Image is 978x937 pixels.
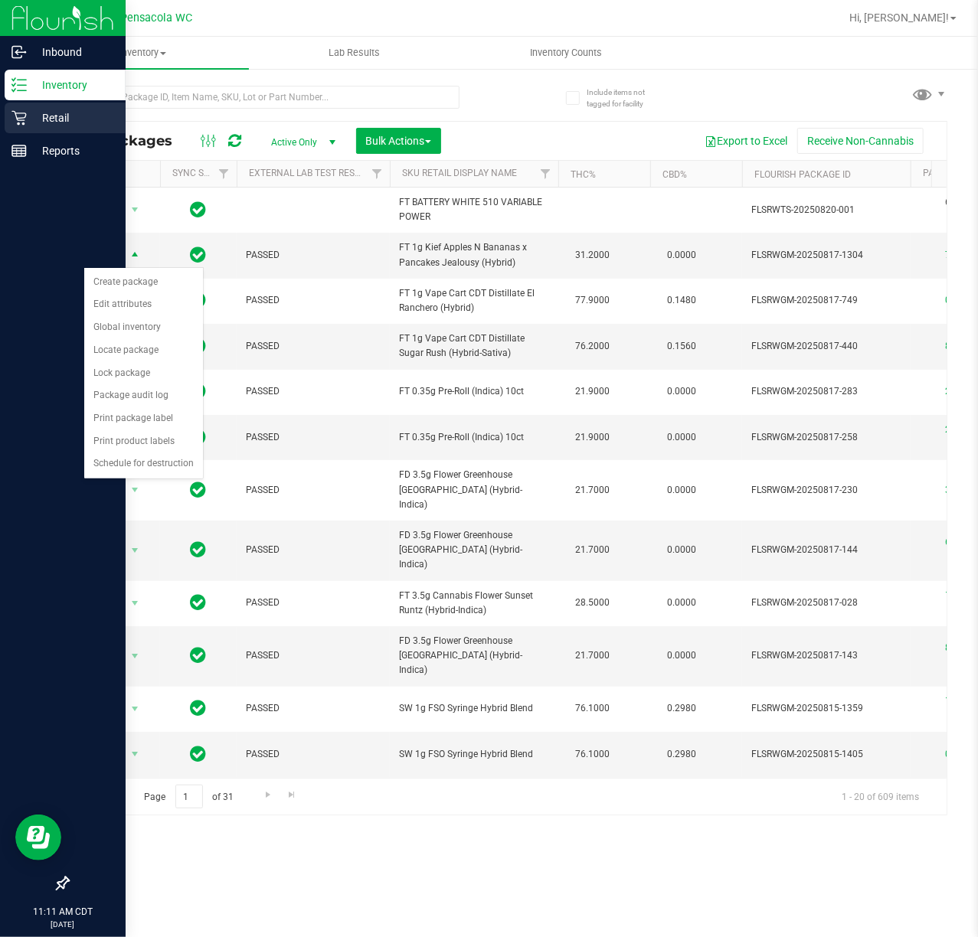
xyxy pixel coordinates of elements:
span: FLSRWGM-20250817-028 [751,596,901,610]
span: In Sync [191,697,207,719]
span: FT 1g Kief Apples N Bananas x Pancakes Jealousy (Hybrid) [399,240,549,269]
span: 76.1000 [568,697,617,720]
span: PASSED [246,648,381,663]
span: 76.2000 [568,335,617,357]
p: Inventory [27,76,119,94]
p: Reports [27,142,119,160]
span: 31.2000 [568,244,617,266]
span: FLSRWGM-20250817-143 [751,648,901,663]
span: Inventory Counts [509,46,623,60]
input: Search Package ID, Item Name, SKU, Lot or Part Number... [67,86,460,109]
a: Sync Status [172,168,231,178]
a: Sku Retail Display Name [402,168,517,178]
inline-svg: Reports [11,143,27,158]
span: Include items not tagged for facility [587,87,663,109]
span: 0.1560 [659,335,704,357]
span: 21.9000 [568,426,617,449]
span: 0.0000 [659,380,704,403]
span: 77.9000 [568,289,617,312]
span: SW 1g FSO Syringe Hybrid Blend [399,701,549,716]
a: Filter [533,161,558,187]
a: Go to the last page [281,785,303,805]
span: 76.1000 [568,743,617,766]
span: In Sync [191,479,207,501]
span: FLSRWGM-20250815-1359 [751,701,901,716]
span: select [126,743,145,765]
span: PASSED [246,701,381,716]
span: PASSED [246,384,381,399]
span: FT 3.5g Cannabis Flower Sunset Runtz (Hybrid-Indica) [399,589,549,618]
span: Hi, [PERSON_NAME]! [849,11,949,24]
span: PASSED [246,747,381,762]
span: SW 1g FSO Syringe Hybrid Blend [399,747,549,762]
li: Package audit log [84,384,203,407]
span: FLSRWGM-20250817-440 [751,339,901,354]
span: FT 1g Vape Cart CDT Distillate Sugar Rush (Hybrid-Sativa) [399,331,549,361]
span: FD 3.5g Flower Greenhouse [GEOGRAPHIC_DATA] (Hybrid-Indica) [399,634,549,678]
span: FT BATTERY WHITE 510 VARIABLE POWER [399,195,549,224]
span: Inventory [37,46,249,60]
span: FLSRWGM-20250817-144 [751,543,901,557]
span: PASSED [246,293,381,308]
span: 21.7000 [568,479,617,501]
span: select [126,593,145,614]
a: Filter [211,161,237,187]
span: In Sync [191,645,207,666]
span: 0.0000 [659,592,704,614]
span: select [126,698,145,720]
span: In Sync [191,743,207,765]
span: PASSED [246,339,381,354]
a: Filter [365,161,390,187]
span: select [126,245,145,266]
span: 0.0000 [659,479,704,501]
span: FD 3.5g Flower Greenhouse [GEOGRAPHIC_DATA] (Hybrid-Indica) [399,528,549,573]
a: CBD% [662,169,687,180]
li: Create package [84,271,203,294]
span: select [126,540,145,561]
a: Inventory [37,37,249,69]
button: Receive Non-Cannabis [797,128,924,154]
p: [DATE] [7,919,119,930]
span: In Sync [191,244,207,266]
span: Pensacola WC [120,11,192,24]
span: 0.0000 [659,426,704,449]
span: 0.2980 [659,743,704,766]
p: Retail [27,109,119,127]
p: 11:11 AM CDT [7,905,119,919]
span: FD 3.5g Flower Greenhouse [GEOGRAPHIC_DATA] (Hybrid-Indica) [399,468,549,512]
li: Lock package [84,362,203,385]
span: FT 1g Vape Cart CDT Distillate El Ranchero (Hybrid) [399,286,549,315]
p: Inbound [27,43,119,61]
span: 28.5000 [568,592,617,614]
a: External Lab Test Result [249,168,369,178]
button: Export to Excel [695,128,797,154]
span: PASSED [246,483,381,498]
a: Lab Results [249,37,461,69]
span: In Sync [191,592,207,613]
span: FLSRWGM-20250817-1304 [751,248,901,263]
inline-svg: Inbound [11,44,27,60]
span: FLSRWGM-20250815-1405 [751,747,901,762]
span: 1 - 20 of 609 items [829,785,931,808]
span: 0.0000 [659,539,704,561]
span: 21.7000 [568,645,617,667]
li: Print product labels [84,430,203,453]
span: FT 0.35g Pre-Roll (Indica) 10ct [399,384,549,399]
span: 0.2980 [659,697,704,720]
a: Inventory Counts [460,37,672,69]
a: THC% [571,169,596,180]
li: Locate package [84,339,203,362]
inline-svg: Inventory [11,77,27,93]
a: Flourish Package ID [754,169,851,180]
span: FLSRWTS-20250820-001 [751,203,901,217]
span: PASSED [246,248,381,263]
span: All Packages [80,132,188,149]
span: In Sync [191,539,207,560]
input: 1 [175,785,203,808]
span: PASSED [246,430,381,445]
span: FLSRWGM-20250817-283 [751,384,901,399]
li: Edit attributes [84,293,203,316]
inline-svg: Retail [11,110,27,126]
span: 0.0000 [659,645,704,667]
li: Print package label [84,407,203,430]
